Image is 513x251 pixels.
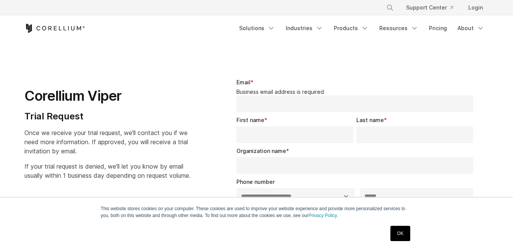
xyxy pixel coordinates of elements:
a: Solutions [235,21,280,35]
a: Support Center [400,1,459,14]
div: Navigation Menu [377,1,489,14]
a: Corellium Home [24,24,85,33]
a: Pricing [424,21,452,35]
a: Privacy Policy. [309,213,338,218]
span: Once we receive your trial request, we'll contact you if we need more information. If approved, y... [24,129,188,155]
h4: Trial Request [24,111,191,122]
span: Phone number [236,179,275,185]
a: Industries [281,21,328,35]
a: Resources [375,21,423,35]
a: OK [390,226,410,241]
span: First name [236,117,264,123]
span: If your trial request is denied, we'll let you know by email usually within 1 business day depend... [24,163,191,179]
span: Last name [356,117,384,123]
a: About [453,21,489,35]
button: Search [383,1,397,14]
p: This website stores cookies on your computer. These cookies are used to improve your website expe... [101,205,413,219]
div: Navigation Menu [235,21,489,35]
a: Products [329,21,373,35]
legend: Business email address is required [236,88,477,95]
a: Login [462,1,489,14]
h1: Corellium Viper [24,87,191,105]
span: Organization name [236,148,286,154]
span: Email [236,79,251,85]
